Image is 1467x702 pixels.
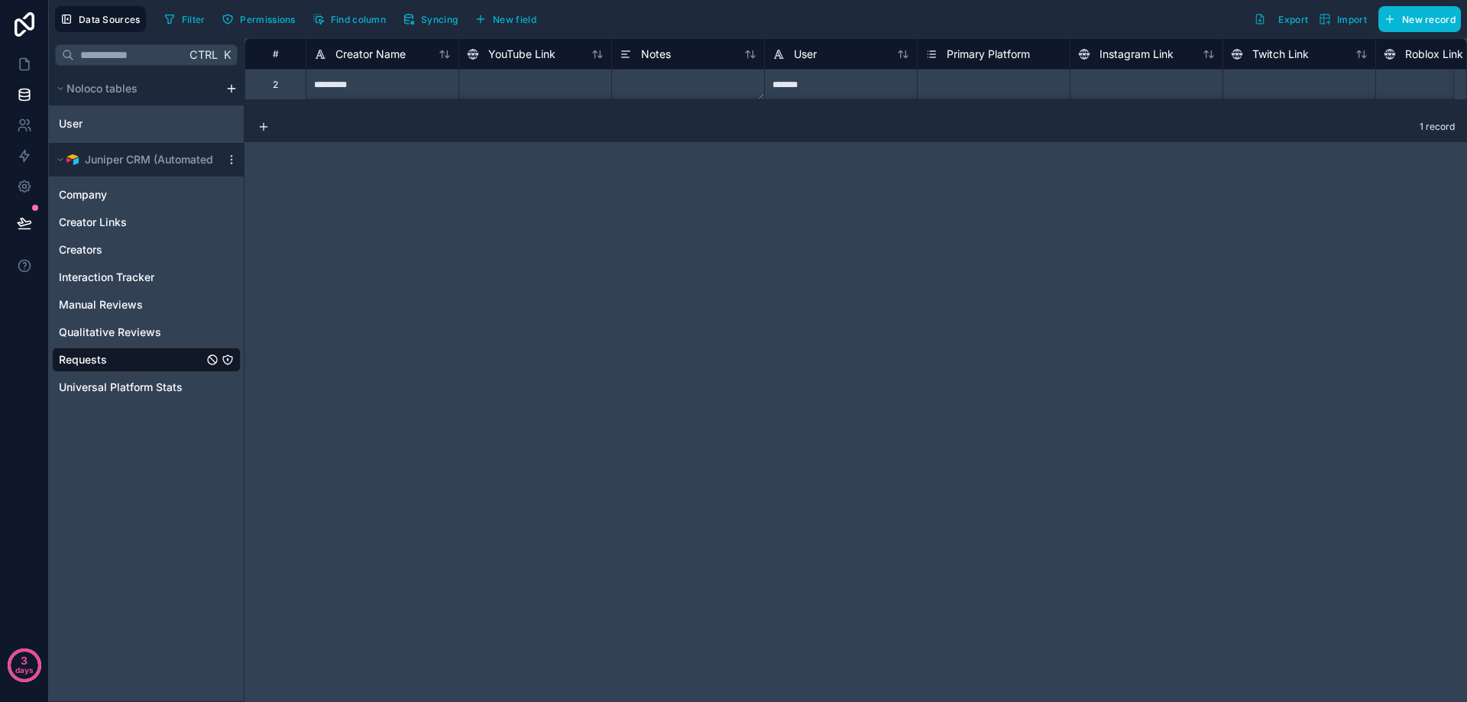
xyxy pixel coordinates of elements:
span: Ctrl [188,45,219,64]
span: Primary Platform [947,47,1030,62]
span: Creator Name [335,47,406,62]
span: New field [493,14,536,25]
span: Data Sources [79,14,141,25]
a: Permissions [216,8,306,31]
button: New record [1378,6,1461,32]
span: Twitch Link [1252,47,1309,62]
button: Filter [158,8,211,31]
span: K [222,50,232,60]
span: Notes [641,47,671,62]
span: New record [1402,14,1456,25]
button: Import [1313,6,1372,32]
a: New record [1372,6,1461,32]
button: Permissions [216,8,300,31]
span: YouTube Link [488,47,555,62]
span: Filter [182,14,206,25]
span: Roblox Link [1405,47,1463,62]
span: User [794,47,817,62]
button: New field [469,8,542,31]
span: Find column [331,14,386,25]
div: # [257,48,294,60]
span: Import [1337,14,1367,25]
button: Syncing [397,8,463,31]
span: Export [1278,14,1308,25]
span: Permissions [240,14,295,25]
button: Find column [307,8,391,31]
a: Syncing [397,8,469,31]
div: 2 [273,79,278,91]
span: Instagram Link [1099,47,1174,62]
span: 1 record [1420,121,1455,133]
p: days [15,659,34,681]
span: Syncing [421,14,458,25]
button: Export [1248,6,1313,32]
p: 3 [21,653,28,668]
button: Data Sources [55,6,146,32]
